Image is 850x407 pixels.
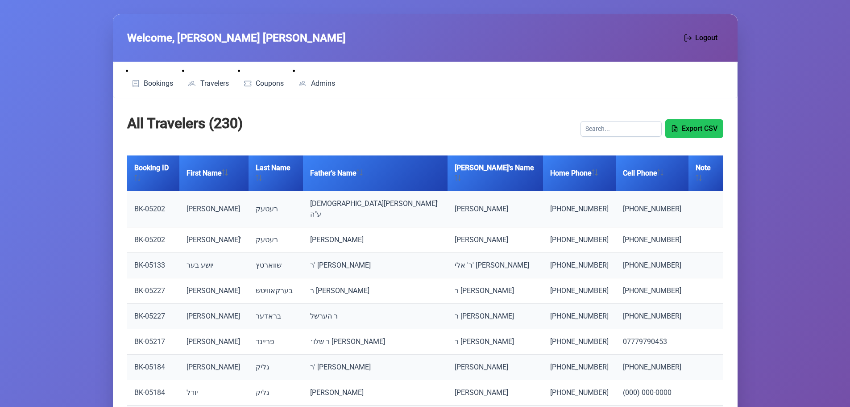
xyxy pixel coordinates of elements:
[200,80,229,87] span: Travelers
[134,205,165,213] a: BK-05202
[616,329,688,355] td: 07779790453
[134,235,165,244] a: BK-05202
[616,253,688,278] td: [PHONE_NUMBER]
[249,355,303,380] td: גליק
[580,121,662,137] input: Search...
[616,227,688,253] td: [PHONE_NUMBER]
[448,329,543,355] td: ר [PERSON_NAME]
[179,155,249,191] th: First Name
[182,76,234,91] a: Travelers
[182,66,234,91] li: Travelers
[249,253,303,278] td: שווארטץ
[249,304,303,329] td: בראדער
[249,155,303,191] th: Last Name
[448,278,543,304] td: ר [PERSON_NAME]
[127,113,243,134] h2: All Travelers (230)
[448,155,543,191] th: [PERSON_NAME]'s Name
[238,76,290,91] a: Coupons
[543,380,616,406] td: [PHONE_NUMBER]
[249,380,303,406] td: גליק
[249,278,303,304] td: בערקאוויטש
[543,355,616,380] td: [PHONE_NUMBER]
[448,355,543,380] td: [PERSON_NAME]
[303,278,448,304] td: ר [PERSON_NAME]
[616,304,688,329] td: [PHONE_NUMBER]
[543,304,616,329] td: [PHONE_NUMBER]
[303,155,448,191] th: Father's Name
[179,253,249,278] td: יושע בער
[134,312,165,320] a: BK-05227
[179,191,249,227] td: [PERSON_NAME]
[134,261,165,269] a: BK-05133
[695,33,717,43] span: Logout
[448,227,543,253] td: [PERSON_NAME]
[126,66,179,91] li: Bookings
[134,286,165,295] a: BK-05227
[543,191,616,227] td: [PHONE_NUMBER]
[616,380,688,406] td: (000) 000-0000
[179,304,249,329] td: [PERSON_NAME]
[179,355,249,380] td: [PERSON_NAME]
[127,155,179,191] th: Booking ID
[256,80,284,87] span: Coupons
[616,191,688,227] td: [PHONE_NUMBER]
[134,337,165,346] a: BK-05217
[448,253,543,278] td: ר' אלי' [PERSON_NAME]
[679,29,723,47] button: Logout
[448,380,543,406] td: [PERSON_NAME]
[179,227,249,253] td: [PERSON_NAME]'
[616,355,688,380] td: [PHONE_NUMBER]
[179,329,249,355] td: [PERSON_NAME]
[303,380,448,406] td: [PERSON_NAME]
[543,155,616,191] th: Home Phone
[303,329,448,355] td: ר שלו׳ [PERSON_NAME]
[303,304,448,329] td: ר הערשל
[688,155,723,191] th: Note
[665,119,723,138] button: Export CSV
[238,66,290,91] li: Coupons
[134,363,165,371] a: BK-05184
[303,355,448,380] td: ר' [PERSON_NAME]
[134,388,165,397] a: BK-05184
[616,155,688,191] th: Cell Phone
[303,253,448,278] td: ר' [PERSON_NAME]
[543,253,616,278] td: [PHONE_NUMBER]
[179,278,249,304] td: [PERSON_NAME]
[543,278,616,304] td: [PHONE_NUMBER]
[179,380,249,406] td: יודל
[448,191,543,227] td: [PERSON_NAME]
[303,191,448,227] td: [DEMOGRAPHIC_DATA][PERSON_NAME]' ע"ה
[249,191,303,227] td: רעטעק
[448,304,543,329] td: ר [PERSON_NAME]
[127,30,346,46] span: Welcome, [PERSON_NAME] [PERSON_NAME]
[311,80,335,87] span: Admins
[303,227,448,253] td: [PERSON_NAME]
[249,227,303,253] td: רעטעק
[249,329,303,355] td: פריינד
[293,76,340,91] a: Admins
[293,66,340,91] li: Admins
[543,329,616,355] td: [PHONE_NUMBER]
[144,80,173,87] span: Bookings
[126,76,179,91] a: Bookings
[682,123,717,134] span: Export CSV
[543,227,616,253] td: [PHONE_NUMBER]
[616,278,688,304] td: [PHONE_NUMBER]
